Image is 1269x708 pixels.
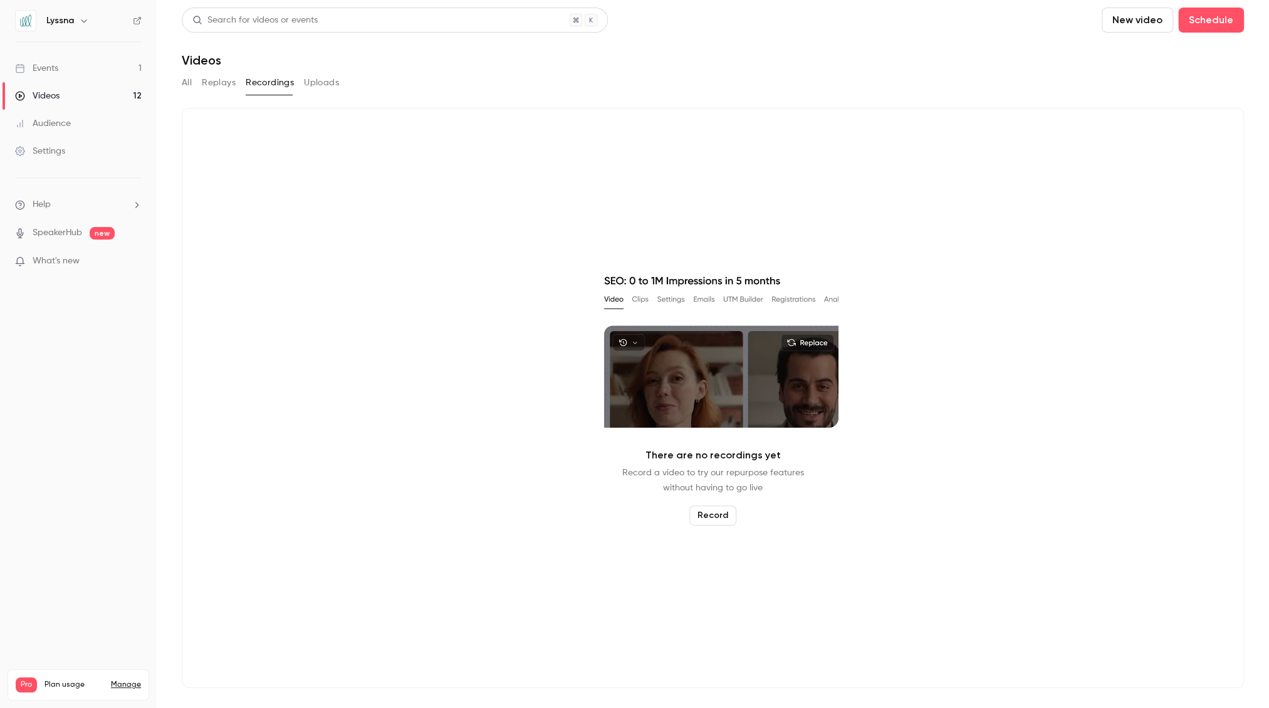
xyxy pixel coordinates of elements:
[192,14,318,27] div: Search for videos or events
[1178,8,1244,33] button: Schedule
[182,8,1244,700] section: Videos
[645,448,781,463] p: There are no recordings yet
[182,53,221,68] h1: Videos
[111,680,141,690] a: Manage
[15,198,142,211] li: help-dropdown-opener
[16,11,36,31] img: Lyssna
[44,680,103,690] span: Plan usage
[202,73,236,93] button: Replays
[15,117,71,130] div: Audience
[33,198,51,211] span: Help
[15,90,60,102] div: Videos
[689,505,736,526] button: Record
[33,255,80,268] span: What's new
[15,145,65,157] div: Settings
[90,227,115,240] span: new
[15,62,58,75] div: Events
[46,14,74,27] h6: Lyssna
[182,73,192,93] button: All
[33,226,82,240] a: SpeakerHub
[16,677,37,692] span: Pro
[304,73,339,93] button: Uploads
[1102,8,1173,33] button: New video
[622,465,804,495] p: Record a video to try our repurpose features without having to go live
[127,256,142,267] iframe: Noticeable Trigger
[246,73,294,93] button: Recordings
